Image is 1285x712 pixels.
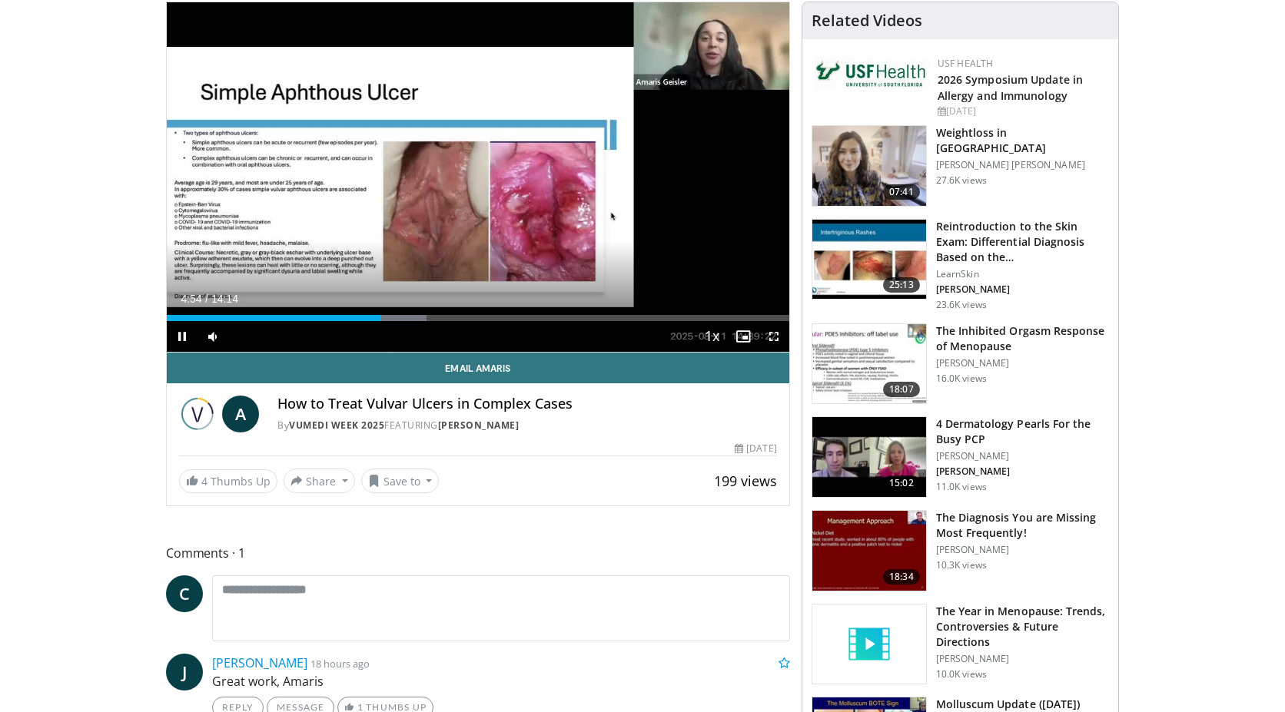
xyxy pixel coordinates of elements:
[361,469,440,493] button: Save to
[212,654,307,671] a: [PERSON_NAME]
[812,416,1109,498] a: 15:02 4 Dermatology Pearls For the Busy PCP [PERSON_NAME] [PERSON_NAME] 11.0K views
[936,653,1109,665] p: [PERSON_NAME]
[936,268,1109,280] p: LearnSkin
[936,481,987,493] p: 11.0K views
[284,469,355,493] button: Share
[179,469,277,493] a: 4 Thumbs Up
[812,604,1109,685] a: The Year in Menopause: Trends, Controversies & Future Directions [PERSON_NAME] 10.0K views
[167,2,789,353] video-js: Video Player
[812,12,922,30] h4: Related Videos
[938,72,1083,103] a: 2026 Symposium Update in Allergy and Immunology
[310,657,370,671] small: 18 hours ago
[166,543,790,563] span: Comments 1
[936,299,987,311] p: 23.6K views
[812,511,926,591] img: 52a0b0fc-6587-4d56-b82d-d28da2c4b41b.150x105_q85_crop-smart_upscale.jpg
[936,559,987,571] p: 10.3K views
[936,544,1109,556] p: [PERSON_NAME]
[936,373,987,385] p: 16.0K views
[812,510,1109,591] a: 18:34 The Diagnosis You are Missing Most Frequently! [PERSON_NAME] 10.3K views
[812,220,926,300] img: 022c50fb-a848-4cac-a9d8-ea0906b33a1b.150x105_q85_crop-smart_upscale.jpg
[759,321,789,352] button: Fullscreen
[697,321,728,352] button: Playback Rate
[936,450,1109,462] p: [PERSON_NAME]
[222,396,259,432] a: A
[167,315,789,321] div: Progress Bar
[714,472,777,490] span: 199 views
[883,184,920,200] span: 07:41
[883,475,920,491] span: 15:02
[812,125,1109,207] a: 07:41 Weightloss in [GEOGRAPHIC_DATA] [PERSON_NAME] [PERSON_NAME] 27.6K views
[277,419,777,432] div: By FEATURING
[936,125,1109,156] h3: Weightloss in [GEOGRAPHIC_DATA]
[883,277,920,293] span: 25:13
[166,575,203,612] a: C
[938,104,1106,118] div: [DATE]
[735,442,776,455] div: [DATE]
[179,396,216,432] img: Vumedi Week 2025
[883,382,920,397] span: 18:07
[812,417,926,497] img: 04c704bc-886d-4395-b463-610399d2ca6d.150x105_q85_crop-smart_upscale.jpg
[201,474,208,488] span: 4
[205,293,208,305] span: /
[277,396,777,412] h4: How to Treat Vulvar Ulcers in Complex Cases
[211,293,238,305] span: 14:14
[728,321,759,352] button: Enable picture-in-picture mode
[936,697,1081,712] h3: Molluscum Update ([DATE])
[167,321,198,352] button: Pause
[936,174,987,187] p: 27.6K views
[936,357,1109,369] p: [PERSON_NAME]
[289,419,384,432] a: Vumedi Week 2025
[812,604,926,684] img: video_placeholder_short.svg
[181,293,201,305] span: 4:54
[812,219,1109,311] a: 25:13 Reintroduction to the Skin Exam: Differential Diagnosis Based on the… LearnSkin [PERSON_NAM...
[812,324,926,404] img: 283c0f17-5e2d-42ba-a87c-168d447cdba4.150x105_q85_crop-smart_upscale.jpg
[936,416,1109,447] h3: 4 Dermatology Pearls For the Busy PCP
[815,57,930,91] img: 6ba8804a-8538-4002-95e7-a8f8012d4a11.png.150x105_q85_autocrop_double_scale_upscale_version-0.2.jpg
[936,323,1109,354] h3: The Inhibited Orgasm Response of Menopause
[936,668,987,681] p: 10.0K views
[438,419,520,432] a: [PERSON_NAME]
[812,126,926,206] img: 9983fed1-7565-45be-8934-aef1103ce6e2.150x105_q85_crop-smart_upscale.jpg
[936,159,1109,171] p: [PERSON_NAME] [PERSON_NAME]
[812,323,1109,405] a: 18:07 The Inhibited Orgasm Response of Menopause [PERSON_NAME] 16.0K views
[936,510,1109,541] h3: The Diagnosis You are Missing Most Frequently!
[936,283,1109,296] p: [PERSON_NAME]
[167,353,789,383] a: Email Amaris
[936,219,1109,265] h3: Reintroduction to the Skin Exam: Differential Diagnosis Based on the…
[938,57,994,70] a: USF Health
[166,654,203,690] a: J
[936,604,1109,650] h3: The Year in Menopause: Trends, Controversies & Future Directions
[212,672,790,690] p: Great work, Amaris
[936,465,1109,478] p: [PERSON_NAME]
[198,321,228,352] button: Mute
[883,569,920,585] span: 18:34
